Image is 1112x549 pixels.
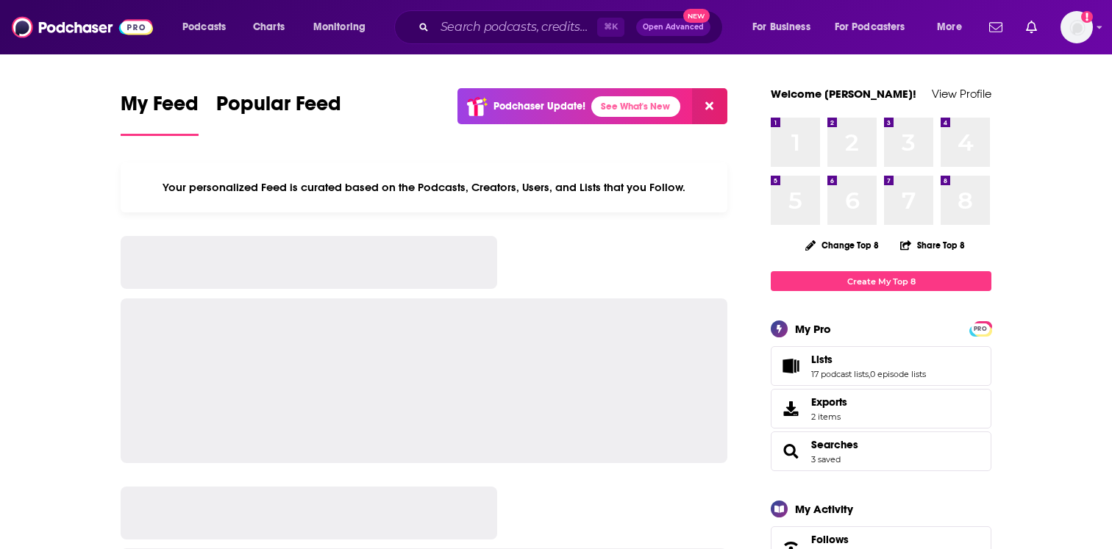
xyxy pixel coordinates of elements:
[927,15,980,39] button: open menu
[591,96,680,117] a: See What's New
[216,91,341,125] span: Popular Feed
[243,15,293,39] a: Charts
[493,100,585,112] p: Podchaser Update!
[1020,15,1043,40] a: Show notifications dropdown
[870,369,926,379] a: 0 episode lists
[776,441,805,462] a: Searches
[811,412,847,422] span: 2 items
[983,15,1008,40] a: Show notifications dropdown
[795,502,853,516] div: My Activity
[1081,11,1093,23] svg: Email not verified
[811,395,847,409] span: Exports
[796,236,888,254] button: Change Top 8
[811,353,833,366] span: Lists
[1061,11,1093,43] button: Show profile menu
[811,369,869,379] a: 17 podcast lists
[683,9,710,23] span: New
[182,17,226,37] span: Podcasts
[12,13,153,41] img: Podchaser - Follow, Share and Rate Podcasts
[899,231,966,259] button: Share Top 8
[972,323,989,334] a: PRO
[636,18,710,36] button: Open AdvancedNew
[1061,11,1093,43] img: User Profile
[771,87,916,101] a: Welcome [PERSON_NAME]!
[121,162,727,212] div: Your personalized Feed is curated based on the Podcasts, Creators, Users, and Lists that you Follow.
[825,15,927,39] button: open menu
[121,91,199,125] span: My Feed
[408,10,737,44] div: Search podcasts, credits, & more...
[811,438,858,451] a: Searches
[771,389,991,428] a: Exports
[771,431,991,471] span: Searches
[811,353,926,366] a: Lists
[937,17,962,37] span: More
[811,533,849,546] span: Follows
[172,15,245,39] button: open menu
[313,17,366,37] span: Monitoring
[972,323,989,334] span: PRO
[771,271,991,291] a: Create My Top 8
[216,91,341,136] a: Popular Feed
[811,454,841,464] a: 3 saved
[835,17,905,37] span: For Podcasters
[435,15,597,39] input: Search podcasts, credits, & more...
[742,15,829,39] button: open menu
[771,346,991,386] span: Lists
[776,356,805,376] a: Lists
[597,18,624,37] span: ⌘ K
[932,87,991,101] a: View Profile
[869,369,870,379] span: ,
[643,24,704,31] span: Open Advanced
[752,17,810,37] span: For Business
[776,398,805,419] span: Exports
[121,91,199,136] a: My Feed
[303,15,385,39] button: open menu
[253,17,285,37] span: Charts
[795,322,831,336] div: My Pro
[811,533,947,546] a: Follows
[1061,11,1093,43] span: Logged in as EllaRoseMurphy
